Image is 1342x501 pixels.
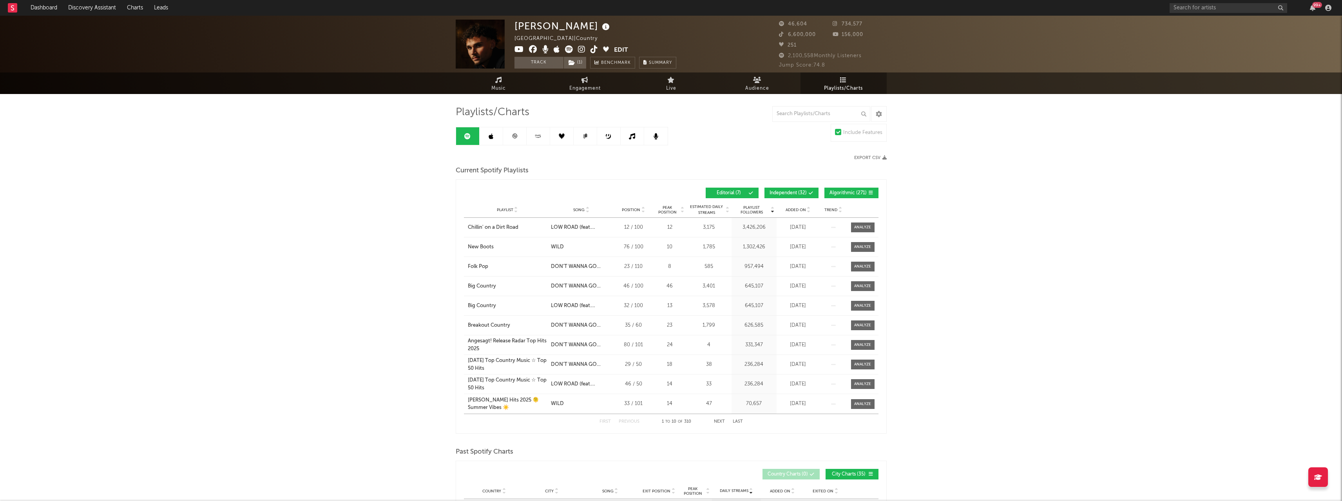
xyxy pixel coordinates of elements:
[779,361,818,369] div: [DATE]
[569,84,601,93] span: Engagement
[655,341,685,349] div: 24
[551,361,612,369] div: DON'T WANNA GO HOME
[616,302,651,310] div: 32 / 100
[456,72,542,94] a: Music
[733,420,743,424] button: Last
[616,322,651,329] div: 35 / 60
[551,400,564,408] div: WILD
[688,322,730,329] div: 1,799
[733,243,775,251] div: 1,302,426
[468,224,547,232] a: Chillin' on a Dirt Road
[688,263,730,271] div: 585
[688,400,730,408] div: 47
[655,282,685,290] div: 46
[779,282,818,290] div: [DATE]
[468,243,494,251] div: New Boots
[614,45,628,55] button: Edit
[854,156,887,160] button: Export CSV
[563,57,587,69] span: ( 1 )
[779,43,797,48] span: 251
[616,400,651,408] div: 33 / 101
[655,380,685,388] div: 14
[800,72,887,94] a: Playlists/Charts
[733,205,770,215] span: Playlist Followers
[768,472,808,477] span: Country Charts ( 0 )
[628,72,714,94] a: Live
[762,469,820,479] button: Country Charts(0)
[681,487,705,496] span: Peak Position
[655,224,685,232] div: 12
[733,400,775,408] div: 70,657
[779,341,818,349] div: [DATE]
[786,208,806,212] span: Added On
[491,84,506,93] span: Music
[514,20,612,33] div: [PERSON_NAME]
[468,337,547,353] a: Angesagt! Release Radar Top Hits 2025
[551,380,612,388] div: LOW ROAD (feat. [PERSON_NAME])
[779,302,818,310] div: [DATE]
[826,469,878,479] button: City Charts(35)
[616,243,651,251] div: 76 / 100
[616,263,651,271] div: 23 / 110
[733,263,775,271] div: 957,494
[1170,3,1287,13] input: Search for artists
[468,224,518,232] div: Chillin' on a Dirt Road
[733,380,775,388] div: 236,284
[711,191,747,195] span: Editorial ( 7 )
[706,188,759,198] button: Editorial(7)
[824,208,837,212] span: Trend
[688,224,730,232] div: 3,175
[688,204,725,216] span: Estimated Daily Streams
[733,322,775,329] div: 626,585
[678,420,683,423] span: of
[688,361,730,369] div: 38
[1310,5,1315,11] button: 99+
[833,32,863,37] span: 156,000
[733,361,775,369] div: 236,284
[468,263,547,271] a: Folk Pop
[564,57,586,69] button: (1)
[655,205,680,215] span: Peak Position
[482,489,501,494] span: Country
[616,361,651,369] div: 29 / 50
[831,472,867,477] span: City Charts ( 35 )
[514,34,607,43] div: [GEOGRAPHIC_DATA] | Country
[733,302,775,310] div: 645,107
[779,32,816,37] span: 6,600,000
[468,282,496,290] div: Big Country
[714,420,725,424] button: Next
[833,22,862,27] span: 734,577
[733,341,775,349] div: 331,347
[497,208,513,212] span: Playlist
[616,282,651,290] div: 46 / 100
[602,489,614,494] span: Song
[688,282,730,290] div: 3,401
[655,263,685,271] div: 8
[619,420,639,424] button: Previous
[733,224,775,232] div: 3,426,206
[468,376,547,392] a: [DATE] Top Country Music ☆ Top 50 Hits
[688,380,730,388] div: 33
[655,361,685,369] div: 18
[1312,2,1322,8] div: 99 +
[468,322,510,329] div: Breakout Country
[456,108,529,117] span: Playlists/Charts
[639,57,676,69] button: Summary
[551,322,612,329] div: DON'T WANNA GO HOME
[655,417,698,427] div: 1 10 310
[665,420,670,423] span: to
[514,57,563,69] button: Track
[468,302,496,310] div: Big Country
[688,341,730,349] div: 4
[688,243,730,251] div: 1,785
[779,263,818,271] div: [DATE]
[468,357,547,372] div: [DATE] Top Country Music ☆ Top 50 Hits
[779,22,807,27] span: 46,604
[551,243,564,251] div: WILD
[622,208,640,212] span: Position
[813,489,833,494] span: Exited On
[779,400,818,408] div: [DATE]
[714,72,800,94] a: Audience
[599,420,611,424] button: First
